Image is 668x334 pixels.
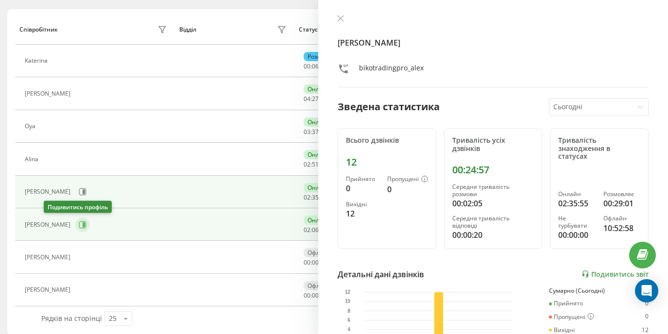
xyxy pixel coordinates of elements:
[304,291,310,300] span: 00
[304,63,327,70] div: : :
[387,184,428,195] div: 0
[109,314,117,323] div: 25
[603,215,640,222] div: Офлайн
[603,191,640,198] div: Розмовляє
[345,299,351,304] text: 10
[558,191,595,198] div: Онлайн
[635,279,658,302] div: Open Intercom Messenger
[304,226,310,234] span: 02
[452,229,534,241] div: 00:00:20
[338,100,440,114] div: Зведена статистика
[312,160,319,168] span: 51
[645,300,649,307] div: 0
[345,289,351,295] text: 12
[558,198,595,209] div: 02:35:55
[348,308,351,313] text: 8
[304,150,334,159] div: Онлайн
[558,229,595,241] div: 00:00:00
[338,37,649,49] h4: [PERSON_NAME]
[304,194,327,201] div: : :
[304,84,334,94] div: Онлайн
[304,62,310,70] span: 00
[19,26,58,33] div: Співробітник
[41,314,102,323] span: Рядків на сторінці
[25,221,73,228] div: [PERSON_NAME]
[452,198,534,209] div: 00:02:05
[549,313,594,321] div: Пропущені
[312,291,319,300] span: 00
[304,248,335,257] div: Офлайн
[549,327,575,334] div: Вихідні
[549,300,583,307] div: Прийнято
[304,52,342,61] div: Розмовляє
[348,327,351,332] text: 4
[304,216,334,225] div: Онлайн
[312,258,319,267] span: 00
[304,161,327,168] div: : :
[346,208,379,219] div: 12
[312,226,319,234] span: 06
[312,95,319,103] span: 27
[304,281,335,290] div: Офлайн
[582,270,649,278] a: Подивитись звіт
[338,268,424,280] div: Детальні дані дзвінків
[452,215,534,229] div: Середня тривалість відповіді
[312,193,319,201] span: 35
[452,184,534,198] div: Середня тривалість розмови
[452,164,534,176] div: 00:24:57
[304,96,327,102] div: : :
[549,287,649,294] div: Сумарно (Сьогодні)
[25,90,73,97] div: [PERSON_NAME]
[25,188,73,195] div: [PERSON_NAME]
[25,57,50,64] div: Katerina
[312,62,319,70] span: 06
[312,128,319,136] span: 37
[304,183,334,192] div: Онлайн
[558,136,640,161] div: Тривалість знаходження в статусах
[304,129,327,135] div: : :
[299,26,318,33] div: Статус
[645,313,649,321] div: 0
[558,215,595,229] div: Не турбувати
[346,201,379,208] div: Вихідні
[348,317,351,323] text: 6
[346,183,379,194] div: 0
[304,128,310,136] span: 03
[387,176,428,184] div: Пропущені
[346,156,428,168] div: 12
[603,222,640,234] div: 10:52:58
[359,63,424,77] div: bikotradingpro_alex
[346,136,428,145] div: Всього дзвінків
[25,123,38,130] div: Oya
[452,136,534,153] div: Тривалість усіх дзвінків
[346,176,379,183] div: Прийнято
[304,117,334,127] div: Онлайн
[304,292,327,299] div: : :
[179,26,196,33] div: Відділ
[304,227,327,234] div: : :
[44,201,112,213] div: Подивитись профіль
[642,327,649,334] div: 12
[304,95,310,103] span: 04
[304,259,327,266] div: : :
[304,258,310,267] span: 00
[25,254,73,261] div: [PERSON_NAME]
[603,198,640,209] div: 00:29:01
[25,286,73,293] div: [PERSON_NAME]
[304,160,310,168] span: 02
[304,193,310,201] span: 02
[25,156,41,163] div: Alina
